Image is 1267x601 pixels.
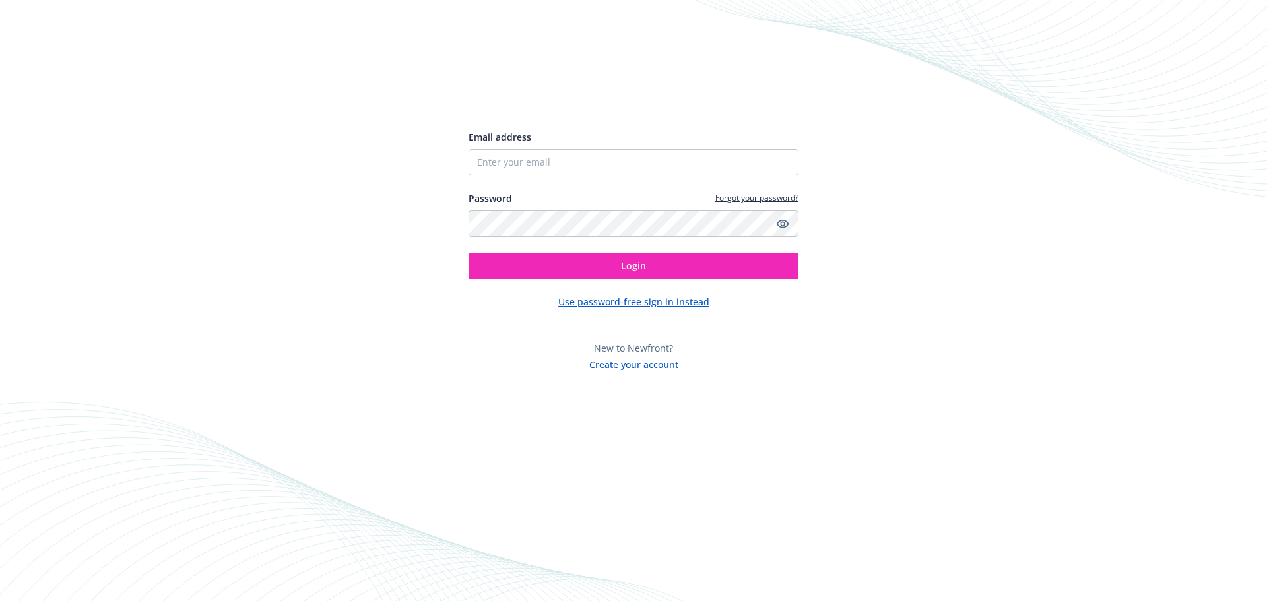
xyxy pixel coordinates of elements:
button: Login [469,253,798,279]
a: Forgot your password? [715,192,798,203]
span: New to Newfront? [594,342,673,354]
span: Login [621,259,646,272]
label: Password [469,191,512,205]
input: Enter your password [469,210,798,237]
input: Enter your email [469,149,798,175]
img: Newfront logo [469,82,593,106]
span: Email address [469,131,531,143]
button: Use password-free sign in instead [558,295,709,309]
button: Create your account [589,355,678,371]
a: Show password [775,216,791,232]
